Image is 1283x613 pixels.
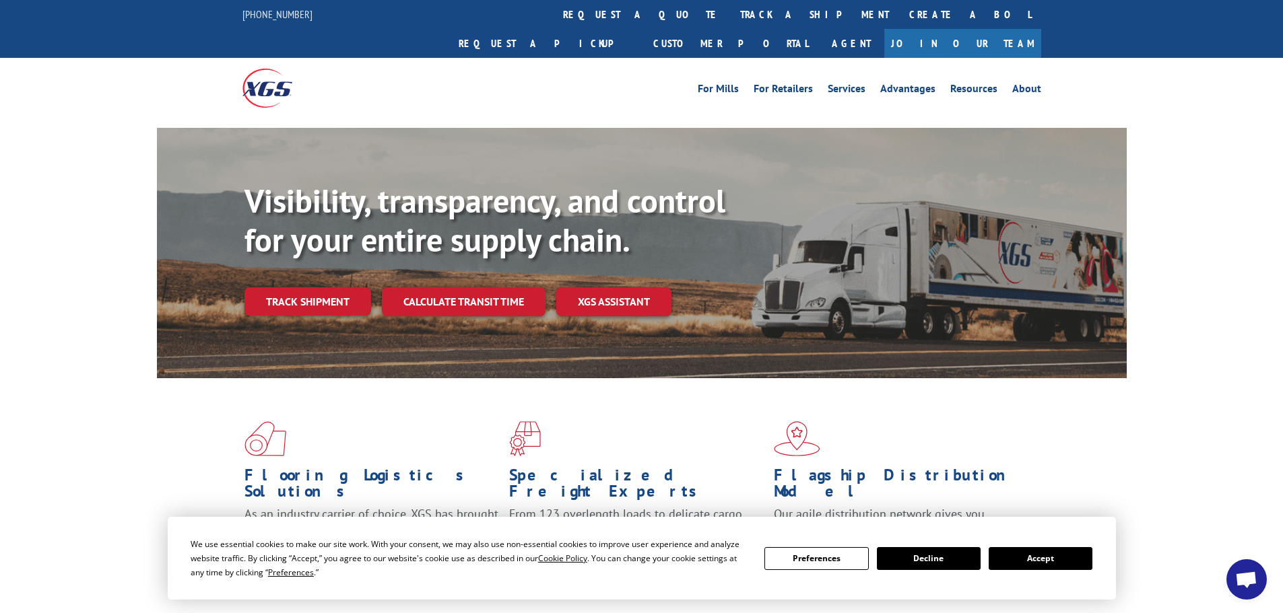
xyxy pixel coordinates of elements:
[989,547,1092,570] button: Accept
[509,506,764,566] p: From 123 overlength loads to delicate cargo, our experienced staff knows the best way to move you...
[268,567,314,578] span: Preferences
[643,29,818,58] a: Customer Portal
[774,506,1022,538] span: Our agile distribution network gives you nationwide inventory management on demand.
[509,467,764,506] h1: Specialized Freight Experts
[244,421,286,456] img: xgs-icon-total-supply-chain-intelligence-red
[754,83,813,98] a: For Retailers
[774,421,820,456] img: xgs-icon-flagship-distribution-model-red
[774,467,1028,506] h1: Flagship Distribution Model
[828,83,865,98] a: Services
[884,29,1041,58] a: Join Our Team
[382,287,546,316] a: Calculate transit time
[556,287,671,316] a: XGS ASSISTANT
[449,29,643,58] a: Request a pickup
[168,517,1116,600] div: Cookie Consent Prompt
[244,180,725,260] b: Visibility, transparency, and control for your entire supply chain.
[242,7,312,21] a: [PHONE_NUMBER]
[191,537,748,579] div: We use essential cookies to make our site work. With your consent, we may also use non-essential ...
[509,421,541,456] img: xgs-icon-focused-on-flooring-red
[877,547,981,570] button: Decline
[1012,83,1041,98] a: About
[538,552,587,564] span: Cookie Policy
[244,506,498,554] span: As an industry carrier of choice, XGS has brought innovation and dedication to flooring logistics...
[698,83,739,98] a: For Mills
[244,467,499,506] h1: Flooring Logistics Solutions
[818,29,884,58] a: Agent
[880,83,935,98] a: Advantages
[244,287,371,316] a: Track shipment
[764,547,868,570] button: Preferences
[950,83,997,98] a: Resources
[1226,559,1267,600] a: Open chat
